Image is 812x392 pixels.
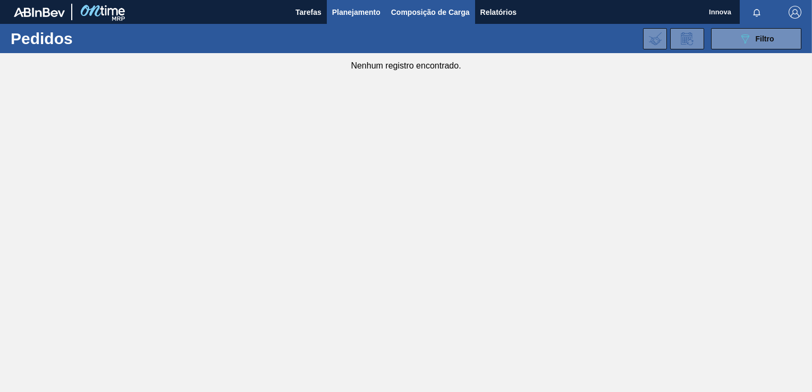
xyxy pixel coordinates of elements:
h1: Pedidos [11,32,163,45]
button: Filtro [711,28,801,49]
span: Relatórios [480,6,517,19]
img: Logout [789,6,801,19]
button: Notificações [740,5,774,20]
div: Solicitação de Revisão de Pedidos [670,28,704,49]
span: Filtro [756,35,774,43]
span: Composição de Carga [391,6,470,19]
span: Planejamento [332,6,380,19]
div: Importar Negociações dos Pedidos [643,28,667,49]
img: TNhmsLtSVTkK8tSr43FrP2fwEKptu5GPRR3wAAAABJRU5ErkJggg== [14,7,65,17]
span: Tarefas [295,6,322,19]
